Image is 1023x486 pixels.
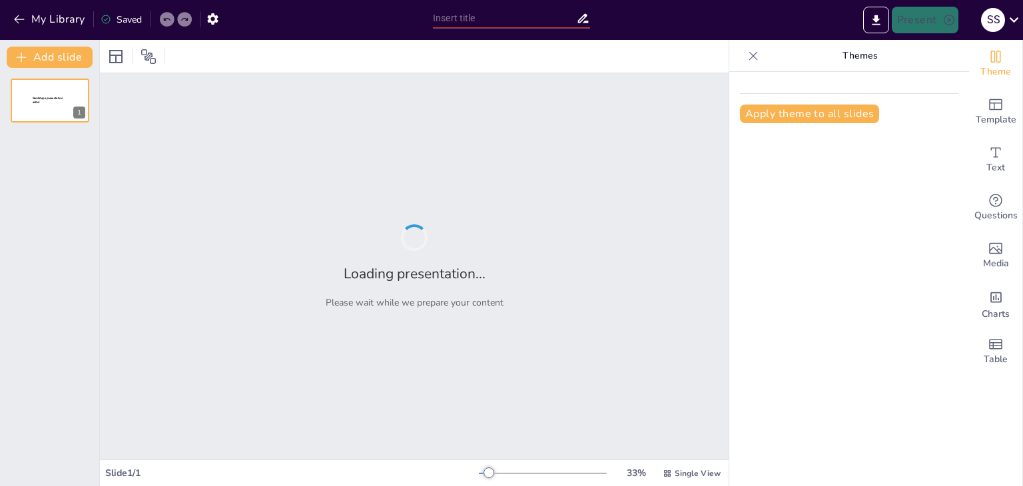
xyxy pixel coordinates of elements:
span: Sendsteps presentation editor [33,97,63,104]
div: Layout [105,46,127,67]
div: 1 [73,107,85,119]
span: Text [986,160,1005,175]
p: Themes [764,40,956,72]
button: Add slide [7,47,93,68]
button: Apply theme to all slides [740,105,879,123]
span: Theme [980,65,1011,79]
span: Single View [675,468,721,479]
button: Export to PowerPoint [863,7,889,33]
div: Change the overall theme [969,40,1022,88]
div: Slide 1 / 1 [105,467,479,479]
button: S S [981,7,1005,33]
div: Add text boxes [969,136,1022,184]
span: Table [984,352,1008,367]
button: My Library [10,9,91,30]
div: Get real-time input from your audience [969,184,1022,232]
div: Add a table [969,328,1022,375]
h2: Loading presentation... [344,264,486,283]
div: Add ready made slides [969,88,1022,136]
span: Media [983,256,1009,271]
input: Insert title [433,9,576,28]
div: Sendsteps presentation editor1 [11,79,89,122]
span: Position [141,49,157,65]
span: Charts [982,307,1010,322]
div: S S [981,8,1005,32]
div: Saved [101,13,142,26]
span: Template [976,113,1016,127]
span: Questions [974,208,1018,223]
div: Add charts and graphs [969,280,1022,328]
button: Present [892,7,958,33]
div: Add images, graphics, shapes or video [969,232,1022,280]
p: Please wait while we prepare your content [326,296,504,309]
div: 33 % [620,467,652,479]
